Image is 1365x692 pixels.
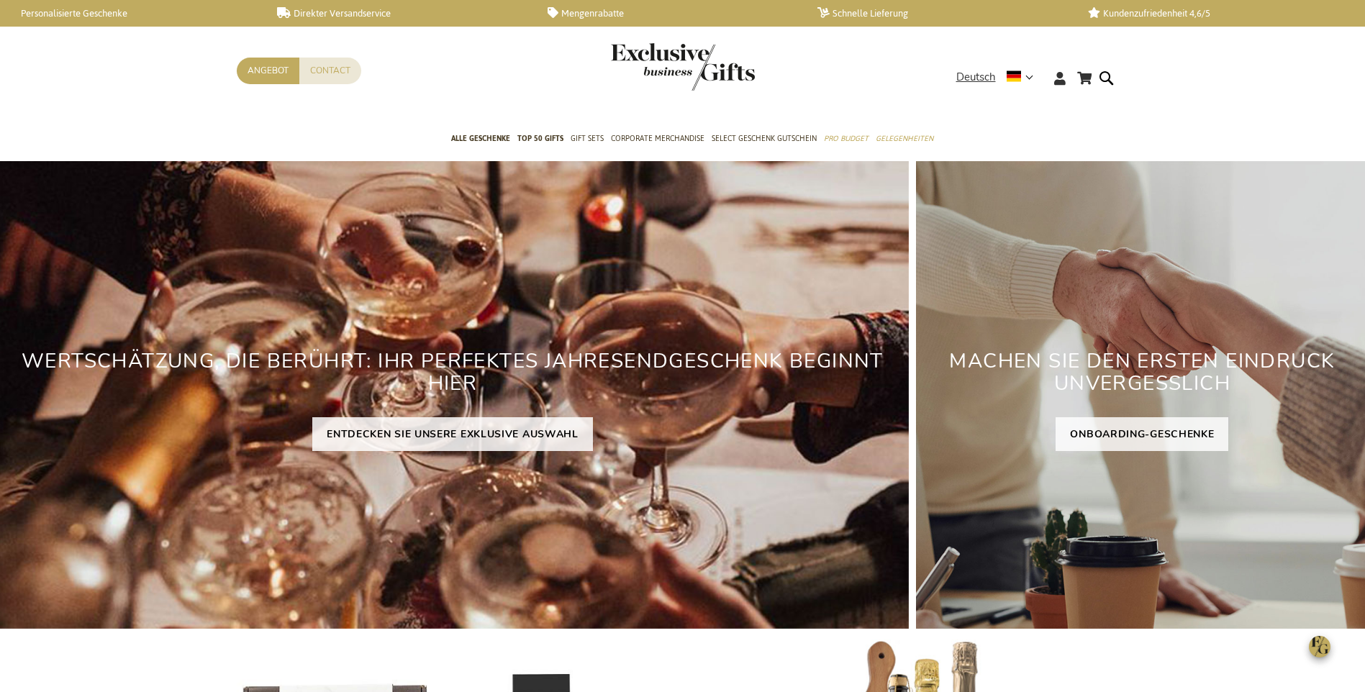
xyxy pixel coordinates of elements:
[277,7,524,19] a: Direkter Versandservice
[571,122,604,158] a: Gift Sets
[237,58,299,84] a: Angebot
[299,58,361,84] a: Contact
[611,43,755,91] img: Exclusive Business gifts logo
[611,122,704,158] a: Corporate Merchandise
[817,7,1064,19] a: Schnelle Lieferung
[824,122,869,158] a: Pro Budget
[517,122,563,158] a: TOP 50 Gifts
[7,7,254,19] a: Personalisierte Geschenke
[1088,7,1335,19] a: Kundenzufriedenheit 4,6/5
[824,131,869,146] span: Pro Budget
[712,122,817,158] a: Select Geschenk Gutschein
[312,417,593,451] a: ENTDECKEN SIE UNSERE EXKLUSIVE AUSWAHL
[517,131,563,146] span: TOP 50 Gifts
[712,131,817,146] span: Select Geschenk Gutschein
[956,69,996,86] span: Deutsch
[1056,417,1228,451] a: ONBOARDING-GESCHENKE
[571,131,604,146] span: Gift Sets
[876,122,933,158] a: Gelegenheiten
[611,43,683,91] a: store logo
[451,122,510,158] a: Alle Geschenke
[611,131,704,146] span: Corporate Merchandise
[876,131,933,146] span: Gelegenheiten
[548,7,794,19] a: Mengenrabatte
[451,131,510,146] span: Alle Geschenke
